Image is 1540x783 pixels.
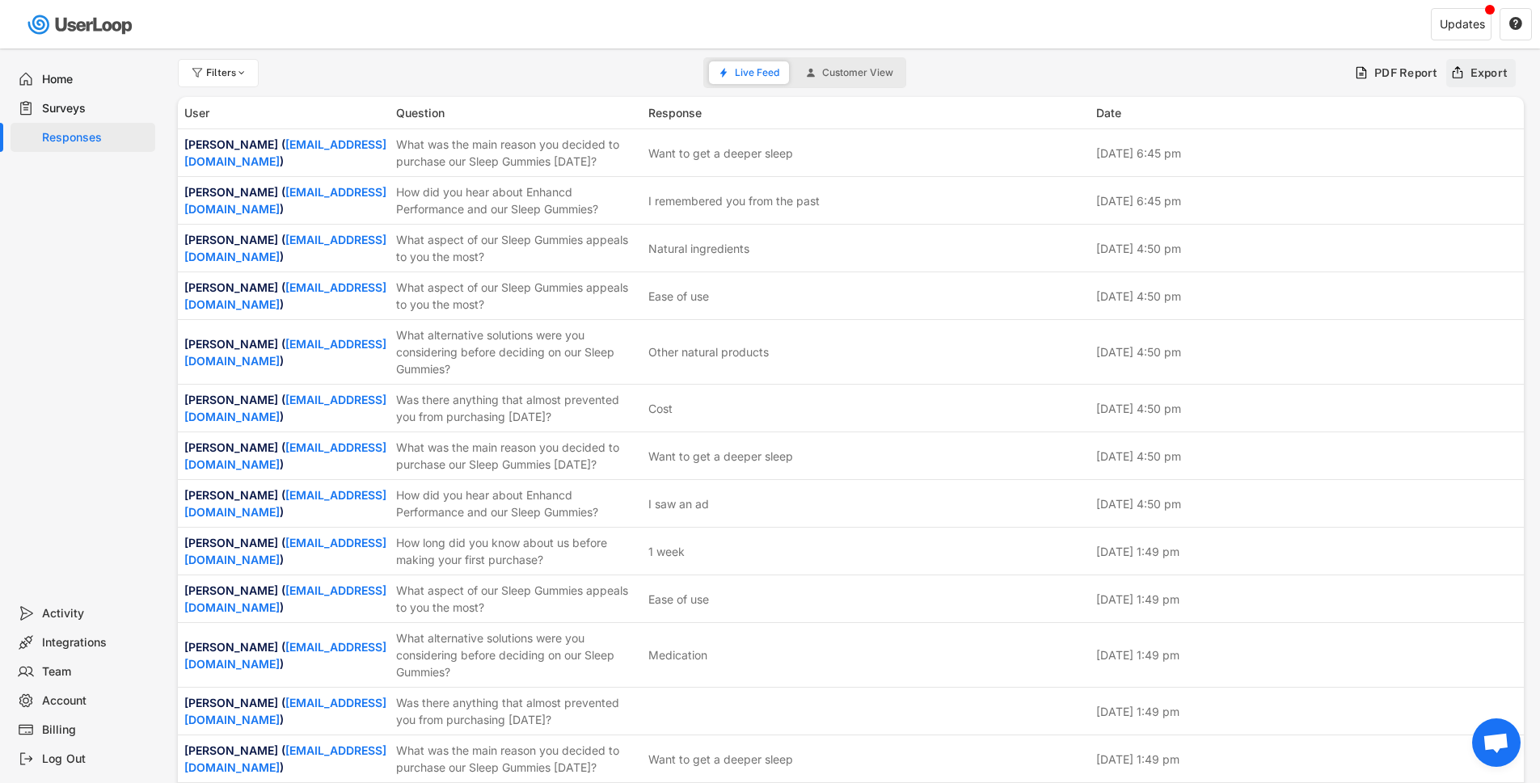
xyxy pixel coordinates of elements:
a: [EMAIL_ADDRESS][DOMAIN_NAME] [184,536,386,566]
div: I saw an ad [648,495,709,512]
div: [PERSON_NAME] ( ) [184,231,386,265]
div: Natural ingredients [648,240,749,257]
div: What aspect of our Sleep Gummies appeals to you the most? [396,582,639,616]
div: [DATE] 1:49 pm [1096,591,1518,608]
div: How did you hear about Enhancd Performance and our Sleep Gummies? [396,486,639,520]
div: Response [648,104,1086,121]
div: [DATE] 6:45 pm [1096,145,1518,162]
div: Other natural products [648,343,769,360]
div: [DATE] 4:50 pm [1096,343,1518,360]
div: [DATE] 4:50 pm [1096,495,1518,512]
a: [EMAIL_ADDRESS][DOMAIN_NAME] [184,393,386,423]
div: [PERSON_NAME] ( ) [184,742,386,776]
div: Home [42,72,149,87]
div: Was there anything that almost prevented you from purchasing [DATE]? [396,694,639,728]
div: [DATE] 4:50 pm [1096,448,1518,465]
div: I remembered you from the past [648,192,820,209]
div: Was there anything that almost prevented you from purchasing [DATE]? [396,391,639,425]
button: Live Feed [709,61,789,84]
button:  [1508,17,1523,32]
img: userloop-logo-01.svg [24,8,138,41]
div: [PERSON_NAME] ( ) [184,534,386,568]
div: Log Out [42,751,149,767]
a: [EMAIL_ADDRESS][DOMAIN_NAME] [184,440,386,471]
div: Date [1096,104,1518,121]
div: Ease of use [648,288,709,305]
a: Open chat [1472,718,1521,767]
div: Team [42,664,149,680]
div: What aspect of our Sleep Gummies appeals to you the most? [396,279,639,313]
a: [EMAIL_ADDRESS][DOMAIN_NAME] [184,233,386,263]
div: Export [1470,65,1508,80]
div: [PERSON_NAME] ( ) [184,279,386,313]
a: [EMAIL_ADDRESS][DOMAIN_NAME] [184,488,386,519]
div: Filters [206,68,248,78]
a: [EMAIL_ADDRESS][DOMAIN_NAME] [184,696,386,726]
div: What alternative solutions were you considering before deciding on our Sleep Gummies? [396,629,639,680]
div: What aspect of our Sleep Gummies appeals to you the most? [396,231,639,265]
a: [EMAIL_ADDRESS][DOMAIN_NAME] [184,743,386,774]
text:  [1509,16,1522,31]
div: [PERSON_NAME] ( ) [184,694,386,728]
div: [DATE] 6:45 pm [1096,192,1518,209]
a: [EMAIL_ADDRESS][DOMAIN_NAME] [184,280,386,311]
div: Surveys [42,101,149,116]
div: [DATE] 1:49 pm [1096,751,1518,768]
div: How long did you know about us before making your first purchase? [396,534,639,568]
div: What was the main reason you decided to purchase our Sleep Gummies [DATE]? [396,136,639,170]
div: [PERSON_NAME] ( ) [184,335,386,369]
div: [PERSON_NAME] ( ) [184,136,386,170]
a: [EMAIL_ADDRESS][DOMAIN_NAME] [184,640,386,671]
div: [DATE] 4:50 pm [1096,400,1518,417]
div: Responses [42,130,149,145]
div: What was the main reason you decided to purchase our Sleep Gummies [DATE]? [396,742,639,776]
div: Question [396,104,639,121]
div: [DATE] 1:49 pm [1096,543,1518,560]
div: Activity [42,606,149,621]
div: Ease of use [648,591,709,608]
div: Integrations [42,635,149,650]
div: Want to get a deeper sleep [648,751,793,768]
div: [PERSON_NAME] ( ) [184,638,386,672]
div: What alternative solutions were you considering before deciding on our Sleep Gummies? [396,326,639,377]
div: What was the main reason you decided to purchase our Sleep Gummies [DATE]? [396,439,639,473]
span: Customer View [822,68,893,78]
div: [PERSON_NAME] ( ) [184,183,386,217]
div: User [184,104,386,121]
span: Live Feed [735,68,779,78]
div: Medication [648,646,707,663]
div: 1 week [648,543,685,560]
div: [DATE] 4:50 pm [1096,288,1518,305]
div: [PERSON_NAME] ( ) [184,582,386,616]
a: [EMAIL_ADDRESS][DOMAIN_NAME] [184,583,386,614]
div: Updates [1440,19,1485,30]
a: [EMAIL_ADDRESS][DOMAIN_NAME] [184,185,386,216]
div: Want to get a deeper sleep [648,448,793,465]
div: Billing [42,722,149,738]
div: [DATE] 4:50 pm [1096,240,1518,257]
a: [EMAIL_ADDRESS][DOMAIN_NAME] [184,137,386,168]
div: [DATE] 1:49 pm [1096,703,1518,720]
div: Cost [648,400,673,417]
div: [DATE] 1:49 pm [1096,646,1518,663]
div: Account [42,693,149,709]
div: Want to get a deeper sleep [648,145,793,162]
div: [PERSON_NAME] ( ) [184,486,386,520]
a: [EMAIL_ADDRESS][DOMAIN_NAME] [184,337,386,368]
div: How did you hear about Enhancd Performance and our Sleep Gummies? [396,183,639,217]
div: [PERSON_NAME] ( ) [184,391,386,425]
div: [PERSON_NAME] ( ) [184,439,386,473]
div: PDF Report [1374,65,1438,80]
button: Customer View [796,61,903,84]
